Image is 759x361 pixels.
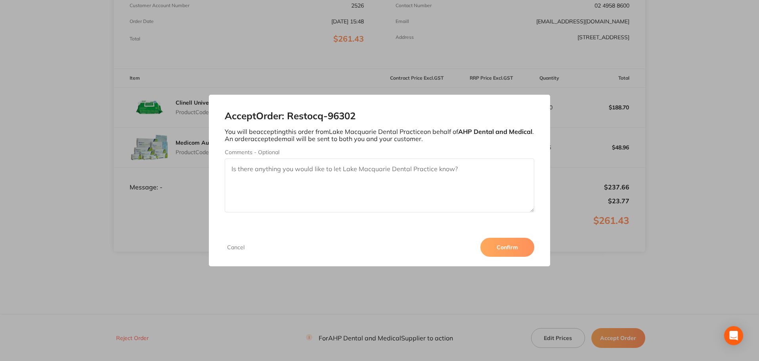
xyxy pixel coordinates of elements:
[225,128,535,143] p: You will be accepting this order from Lake Macquarie Dental Practice on behalf of . An order acce...
[480,238,534,257] button: Confirm
[724,326,743,345] div: Open Intercom Messenger
[458,128,532,136] b: AHP Dental and Medical
[225,149,535,155] label: Comments - Optional
[225,111,535,122] h2: Accept Order: Restocq- 96302
[225,244,247,251] button: Cancel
